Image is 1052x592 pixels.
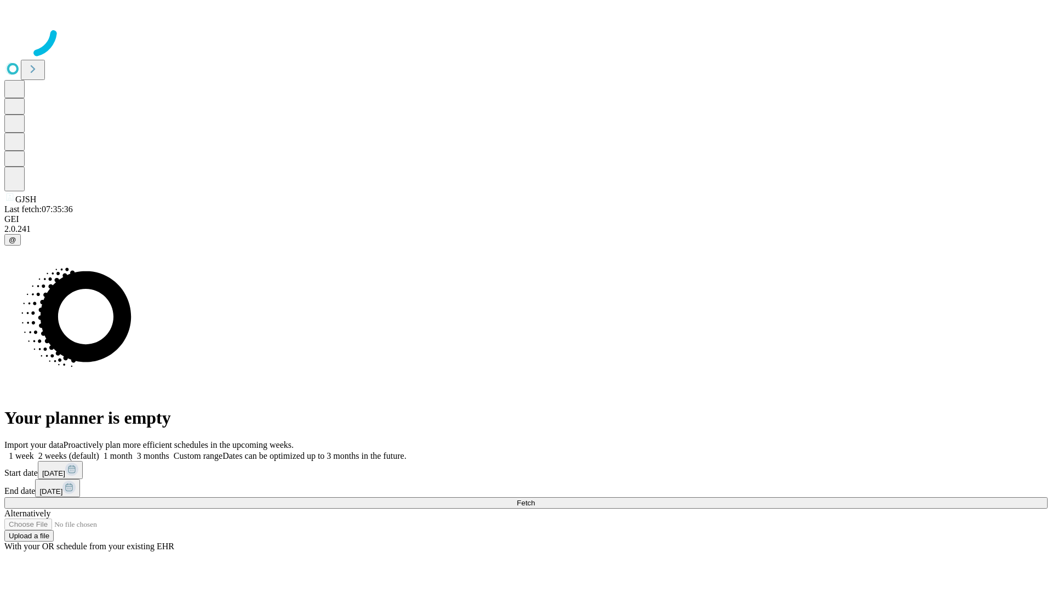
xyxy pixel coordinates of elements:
[517,499,535,507] span: Fetch
[4,542,174,551] span: With your OR schedule from your existing EHR
[4,479,1048,497] div: End date
[38,461,83,479] button: [DATE]
[4,224,1048,234] div: 2.0.241
[9,236,16,244] span: @
[174,451,222,460] span: Custom range
[4,408,1048,428] h1: Your planner is empty
[104,451,133,460] span: 1 month
[42,469,65,477] span: [DATE]
[39,487,62,496] span: [DATE]
[35,479,80,497] button: [DATE]
[38,451,99,460] span: 2 weeks (default)
[4,204,73,214] span: Last fetch: 07:35:36
[137,451,169,460] span: 3 months
[4,440,64,449] span: Import your data
[4,234,21,246] button: @
[4,497,1048,509] button: Fetch
[4,461,1048,479] div: Start date
[4,509,50,518] span: Alternatively
[4,214,1048,224] div: GEI
[9,451,34,460] span: 1 week
[4,530,54,542] button: Upload a file
[15,195,36,204] span: GJSH
[64,440,294,449] span: Proactively plan more efficient schedules in the upcoming weeks.
[222,451,406,460] span: Dates can be optimized up to 3 months in the future.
